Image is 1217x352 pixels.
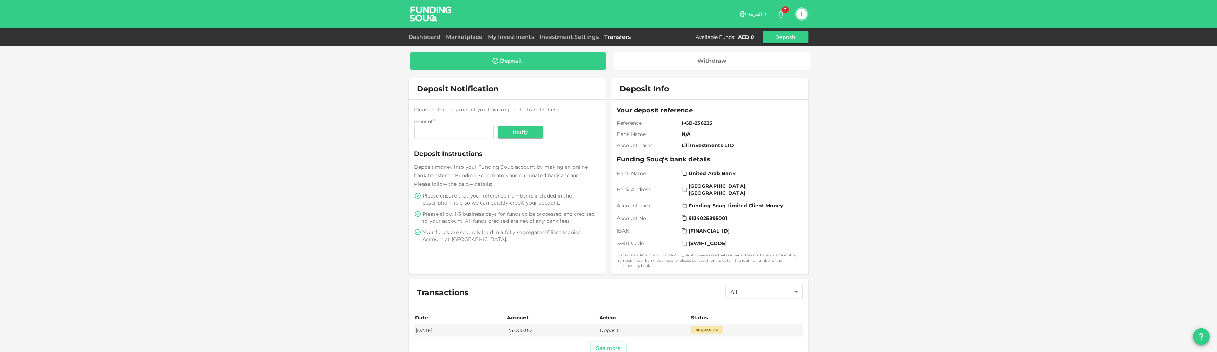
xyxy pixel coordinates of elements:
[748,11,762,17] span: العربية
[682,142,800,149] span: Lili Investments LTD
[617,215,679,222] span: Account No
[689,182,798,196] span: [GEOGRAPHIC_DATA], [GEOGRAPHIC_DATA]
[682,119,800,126] span: I-GB-236235
[617,131,679,138] span: Bank Name
[617,202,679,209] span: Account name
[691,326,723,333] div: Requested
[486,34,537,40] a: My Investments
[414,106,560,113] span: Please enter the amount you have or plan to transfer here.
[599,313,617,322] div: Action
[797,9,807,19] button: I
[598,324,690,336] td: Deposit
[689,227,730,234] span: [FINANCIAL_ID]
[415,313,430,322] div: Date
[414,164,588,187] span: Deposit money into your Funding Souq account by making an online bank transfer to Funding Souq fr...
[444,34,486,40] a: Marketplace
[423,229,599,243] span: Your funds are securely held in a fully segregated Client Monies Account at [GEOGRAPHIC_DATA].
[617,227,679,234] span: IBAN
[602,34,634,40] a: Transfers
[696,34,736,41] div: Available Funds :
[500,57,523,64] div: Deposit
[620,84,669,94] span: Deposit Info
[691,313,709,322] div: Status
[689,170,736,177] span: United Arab Bank
[689,202,783,209] span: Funding Souq Limited Client Money
[414,149,600,159] span: Deposit Instructions
[738,34,755,41] div: AED 0
[507,313,529,322] div: Amount
[763,31,809,43] button: Deposit
[774,7,788,21] button: 0
[409,34,444,40] a: Dashboard
[417,84,499,94] span: Deposit Notification
[614,52,810,70] a: Withdraw
[617,186,679,193] span: Bank Address
[417,288,469,298] span: Transactions
[689,215,728,222] span: 9134025895001
[617,119,679,126] span: Reference
[782,6,789,13] span: 0
[410,52,606,70] a: Deposit
[1193,328,1210,345] button: question
[537,34,602,40] a: Investment Settings
[506,324,598,336] td: 25,000.00
[726,285,803,299] div: All
[682,131,800,138] span: N/A
[697,57,726,64] div: Withdraw
[617,154,803,164] span: Funding Souq's bank details
[617,240,679,247] span: Swift Code
[423,192,599,206] span: Please ensure that your reference number is included in the description field so we can quickly c...
[617,253,803,268] small: For transfers from the [GEOGRAPHIC_DATA], please note that our bank does not have an ABA routing ...
[689,240,727,247] span: [SWIFT_CODE]
[498,126,543,138] button: Notify
[414,125,494,139] input: amount
[414,119,433,124] span: Amount
[617,105,803,115] span: Your deposit reference
[617,170,679,177] span: Bank Name
[414,324,506,336] td: [DATE]
[617,142,679,149] span: Account name
[423,210,599,225] span: Please allow 1-3 business days for funds to be processed and credited to your account. All funds ...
